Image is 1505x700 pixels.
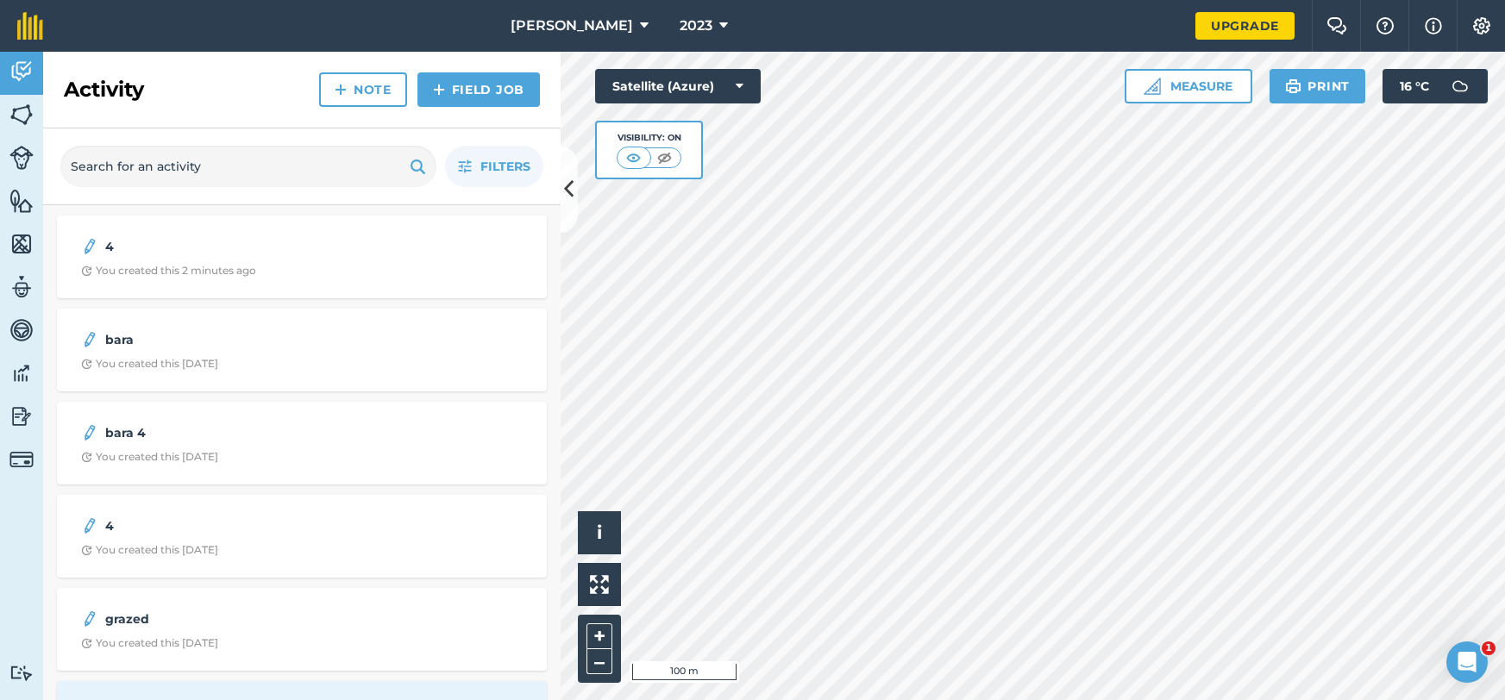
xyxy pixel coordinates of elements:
img: svg+xml;base64,PD94bWwgdmVyc2lvbj0iMS4wIiBlbmNvZGluZz0idXRmLTgiPz4KPCEtLSBHZW5lcmF0b3I6IEFkb2JlIE... [9,665,34,681]
a: baraClock with arrow pointing clockwiseYou created this [DATE] [67,319,536,381]
button: Filters [445,146,543,187]
img: svg+xml;base64,PD94bWwgdmVyc2lvbj0iMS4wIiBlbmNvZGluZz0idXRmLTgiPz4KPCEtLSBHZW5lcmF0b3I6IEFkb2JlIE... [81,516,98,536]
img: svg+xml;base64,PD94bWwgdmVyc2lvbj0iMS4wIiBlbmNvZGluZz0idXRmLTgiPz4KPCEtLSBHZW5lcmF0b3I6IEFkb2JlIE... [9,146,34,170]
img: svg+xml;base64,PHN2ZyB4bWxucz0iaHR0cDovL3d3dy53My5vcmcvMjAwMC9zdmciIHdpZHRoPSI1MCIgaGVpZ2h0PSI0MC... [623,149,644,166]
div: You created this [DATE] [81,636,218,650]
strong: bara 4 [105,423,379,442]
div: Visibility: On [617,131,682,145]
img: svg+xml;base64,PHN2ZyB4bWxucz0iaHR0cDovL3d3dy53My5vcmcvMjAwMC9zdmciIHdpZHRoPSIxNCIgaGVpZ2h0PSIyNC... [335,79,347,100]
button: i [578,511,621,554]
img: svg+xml;base64,PHN2ZyB4bWxucz0iaHR0cDovL3d3dy53My5vcmcvMjAwMC9zdmciIHdpZHRoPSIxNyIgaGVpZ2h0PSIxNy... [1425,16,1442,36]
a: grazedClock with arrow pointing clockwiseYou created this [DATE] [67,598,536,660]
img: Clock with arrow pointing clockwise [81,266,92,277]
a: 4Clock with arrow pointing clockwiseYou created this [DATE] [67,505,536,567]
strong: bara [105,330,379,349]
span: Filters [480,157,530,176]
a: Upgrade [1195,12,1295,40]
img: svg+xml;base64,PD94bWwgdmVyc2lvbj0iMS4wIiBlbmNvZGluZz0idXRmLTgiPz4KPCEtLSBHZW5lcmF0b3I6IEFkb2JlIE... [9,274,34,300]
img: svg+xml;base64,PD94bWwgdmVyc2lvbj0iMS4wIiBlbmNvZGluZz0idXRmLTgiPz4KPCEtLSBHZW5lcmF0b3I6IEFkb2JlIE... [1443,69,1477,103]
img: A question mark icon [1375,17,1395,34]
img: Clock with arrow pointing clockwise [81,452,92,463]
span: 1 [1482,641,1496,655]
img: Clock with arrow pointing clockwise [81,545,92,556]
a: bara 4Clock with arrow pointing clockwiseYou created this [DATE] [67,412,536,474]
span: [PERSON_NAME] [511,16,633,36]
div: You created this [DATE] [81,450,218,464]
img: svg+xml;base64,PD94bWwgdmVyc2lvbj0iMS4wIiBlbmNvZGluZz0idXRmLTgiPz4KPCEtLSBHZW5lcmF0b3I6IEFkb2JlIE... [9,317,34,343]
span: 16 ° C [1400,69,1429,103]
img: svg+xml;base64,PD94bWwgdmVyc2lvbj0iMS4wIiBlbmNvZGluZz0idXRmLTgiPz4KPCEtLSBHZW5lcmF0b3I6IEFkb2JlIE... [9,447,34,472]
iframe: Intercom live chat [1446,641,1488,683]
span: 2023 [680,16,712,36]
div: You created this [DATE] [81,543,218,557]
button: 16 °C [1383,69,1488,103]
span: i [597,522,602,543]
img: fieldmargin Logo [17,12,43,40]
img: svg+xml;base64,PD94bWwgdmVyc2lvbj0iMS4wIiBlbmNvZGluZz0idXRmLTgiPz4KPCEtLSBHZW5lcmF0b3I6IEFkb2JlIE... [81,609,98,629]
h2: Activity [64,76,144,103]
button: Print [1270,69,1366,103]
strong: 4 [105,516,379,535]
img: svg+xml;base64,PD94bWwgdmVyc2lvbj0iMS4wIiBlbmNvZGluZz0idXRmLTgiPz4KPCEtLSBHZW5lcmF0b3I6IEFkb2JlIE... [81,422,98,443]
img: svg+xml;base64,PHN2ZyB4bWxucz0iaHR0cDovL3d3dy53My5vcmcvMjAwMC9zdmciIHdpZHRoPSIxOSIgaGVpZ2h0PSIyNC... [1285,76,1301,97]
input: Search for an activity [60,146,436,187]
div: You created this [DATE] [81,357,218,371]
div: You created this 2 minutes ago [81,264,256,278]
img: svg+xml;base64,PD94bWwgdmVyc2lvbj0iMS4wIiBlbmNvZGluZz0idXRmLTgiPz4KPCEtLSBHZW5lcmF0b3I6IEFkb2JlIE... [9,403,34,429]
strong: 4 [105,237,379,256]
a: 4Clock with arrow pointing clockwiseYou created this 2 minutes ago [67,226,536,288]
img: Clock with arrow pointing clockwise [81,359,92,370]
img: svg+xml;base64,PHN2ZyB4bWxucz0iaHR0cDovL3d3dy53My5vcmcvMjAwMC9zdmciIHdpZHRoPSIxNCIgaGVpZ2h0PSIyNC... [433,79,445,100]
img: Ruler icon [1144,78,1161,95]
img: svg+xml;base64,PHN2ZyB4bWxucz0iaHR0cDovL3d3dy53My5vcmcvMjAwMC9zdmciIHdpZHRoPSI1MCIgaGVpZ2h0PSI0MC... [654,149,675,166]
img: Two speech bubbles overlapping with the left bubble in the forefront [1326,17,1347,34]
button: – [586,649,612,674]
img: svg+xml;base64,PHN2ZyB4bWxucz0iaHR0cDovL3d3dy53My5vcmcvMjAwMC9zdmciIHdpZHRoPSI1NiIgaGVpZ2h0PSI2MC... [9,231,34,257]
img: Four arrows, one pointing top left, one top right, one bottom right and the last bottom left [590,575,609,594]
img: svg+xml;base64,PD94bWwgdmVyc2lvbj0iMS4wIiBlbmNvZGluZz0idXRmLTgiPz4KPCEtLSBHZW5lcmF0b3I6IEFkb2JlIE... [81,236,98,257]
button: Measure [1125,69,1252,103]
img: svg+xml;base64,PD94bWwgdmVyc2lvbj0iMS4wIiBlbmNvZGluZz0idXRmLTgiPz4KPCEtLSBHZW5lcmF0b3I6IEFkb2JlIE... [9,59,34,84]
button: + [586,623,612,649]
img: A cog icon [1471,17,1492,34]
img: svg+xml;base64,PHN2ZyB4bWxucz0iaHR0cDovL3d3dy53My5vcmcvMjAwMC9zdmciIHdpZHRoPSI1NiIgaGVpZ2h0PSI2MC... [9,188,34,214]
a: Field Job [417,72,540,107]
img: svg+xml;base64,PHN2ZyB4bWxucz0iaHR0cDovL3d3dy53My5vcmcvMjAwMC9zdmciIHdpZHRoPSI1NiIgaGVpZ2h0PSI2MC... [9,102,34,128]
img: svg+xml;base64,PD94bWwgdmVyc2lvbj0iMS4wIiBlbmNvZGluZz0idXRmLTgiPz4KPCEtLSBHZW5lcmF0b3I6IEFkb2JlIE... [9,360,34,386]
img: Clock with arrow pointing clockwise [81,638,92,649]
strong: grazed [105,609,379,628]
img: svg+xml;base64,PHN2ZyB4bWxucz0iaHR0cDovL3d3dy53My5vcmcvMjAwMC9zdmciIHdpZHRoPSIxOSIgaGVpZ2h0PSIyNC... [410,156,426,177]
a: Note [319,72,407,107]
button: Satellite (Azure) [595,69,761,103]
img: svg+xml;base64,PD94bWwgdmVyc2lvbj0iMS4wIiBlbmNvZGluZz0idXRmLTgiPz4KPCEtLSBHZW5lcmF0b3I6IEFkb2JlIE... [81,329,98,350]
